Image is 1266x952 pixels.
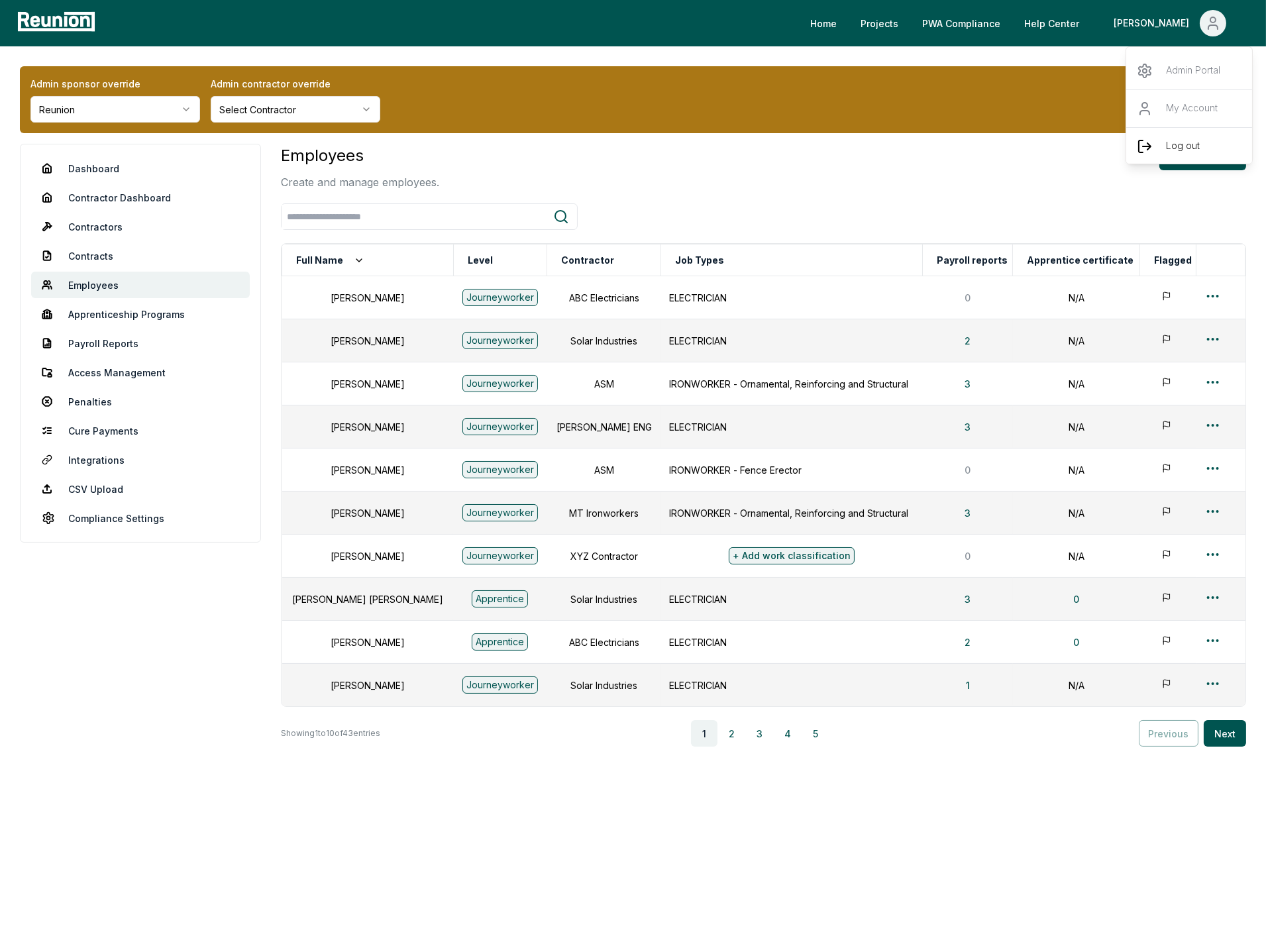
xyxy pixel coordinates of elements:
[282,319,453,362] td: [PERSON_NAME]
[547,492,660,535] td: MT Ironworkers
[282,621,453,664] td: [PERSON_NAME]
[547,276,660,319] td: ABC Electricians
[30,77,200,91] label: Admin sponsor override
[1013,492,1140,535] td: N/A
[547,362,660,405] td: ASM
[955,672,980,698] button: 1
[1114,10,1194,36] div: [PERSON_NAME]
[1013,535,1140,578] td: N/A
[547,405,660,449] td: [PERSON_NAME] ENG
[547,578,660,621] td: Solar Industries
[672,247,727,274] button: Job Types
[669,334,915,348] p: ELECTRICIAN
[1151,247,1194,274] button: Flagged
[669,463,915,477] p: IRONWORKER - Fence Erector
[1014,10,1090,36] a: Help Center
[547,621,660,664] td: ABC Electricians
[954,327,981,354] button: 2
[558,247,617,274] button: Contractor
[281,727,380,740] p: Showing 1 to 10 of 43 entries
[462,676,538,694] div: Journeyworker
[547,664,660,707] td: Solar Industries
[31,359,250,386] a: Access Management
[954,629,981,655] button: 2
[669,678,915,692] p: ELECTRICIAN
[1126,52,1253,89] a: Admin Portal
[1013,319,1140,362] td: N/A
[802,720,829,747] button: 5
[31,155,250,182] a: Dashboard
[774,720,801,747] button: 4
[472,633,528,651] div: Apprentice
[1024,247,1136,274] button: Apprentice certificate
[462,461,538,478] div: Journeyworker
[462,504,538,521] div: Journeyworker
[1103,10,1237,36] button: [PERSON_NAME]
[800,10,847,36] a: Home
[31,242,250,269] a: Contracts
[669,506,915,520] p: IRONWORKER - Ornamental, Reinforcing and Structural
[691,720,717,747] button: 1
[954,413,981,440] button: 3
[31,417,250,444] a: Cure Payments
[31,447,250,473] a: Integrations
[462,289,538,306] div: Journeyworker
[1126,52,1253,170] div: [PERSON_NAME]
[282,405,453,449] td: [PERSON_NAME]
[1166,138,1200,154] p: Log out
[31,505,250,531] a: Compliance Settings
[462,375,538,392] div: Journeyworker
[293,247,367,274] button: Full Name
[211,77,380,91] label: Admin contractor override
[282,449,453,492] td: [PERSON_NAME]
[1013,276,1140,319] td: N/A
[954,500,981,526] button: 3
[465,247,496,274] button: Level
[31,330,250,356] a: Payroll Reports
[282,492,453,535] td: [PERSON_NAME]
[282,276,453,319] td: [PERSON_NAME]
[729,544,855,568] button: + Add work classification
[472,590,528,608] div: Apprentice
[282,362,453,405] td: [PERSON_NAME]
[1013,362,1140,405] td: N/A
[669,420,915,434] p: ELECTRICIAN
[462,418,538,435] div: Journeyworker
[1013,405,1140,449] td: N/A
[547,449,660,492] td: ASM
[850,10,909,36] a: Projects
[669,291,915,305] p: ELECTRICIAN
[719,720,745,747] button: 2
[800,10,1253,36] nav: Main
[31,301,250,327] a: Apprenticeship Programs
[547,319,660,362] td: Solar Industries
[1166,63,1220,79] p: Admin Portal
[282,578,453,621] td: [PERSON_NAME] [PERSON_NAME]
[912,10,1011,36] a: PWA Compliance
[547,535,660,578] td: XYZ Contractor
[934,247,1010,274] button: Payroll reports
[729,547,855,564] div: + Add work classification
[1063,629,1090,655] button: 0
[1204,720,1246,747] button: Next
[669,592,915,606] p: ELECTRICIAN
[31,184,250,211] a: Contractor Dashboard
[282,664,453,707] td: [PERSON_NAME]
[669,635,915,649] p: ELECTRICIAN
[1063,586,1090,612] button: 0
[1013,664,1140,707] td: N/A
[31,476,250,502] a: CSV Upload
[31,388,250,415] a: Penalties
[1013,449,1140,492] td: N/A
[954,586,981,612] button: 3
[462,547,538,564] div: Journeyworker
[747,720,773,747] button: 3
[1166,101,1218,117] p: My Account
[669,377,915,391] p: IRONWORKER - Ornamental, Reinforcing and Structural
[31,213,250,240] a: Contractors
[954,370,981,397] button: 3
[282,535,453,578] td: [PERSON_NAME]
[462,332,538,349] div: Journeyworker
[31,272,250,298] a: Employees
[281,144,439,168] h3: Employees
